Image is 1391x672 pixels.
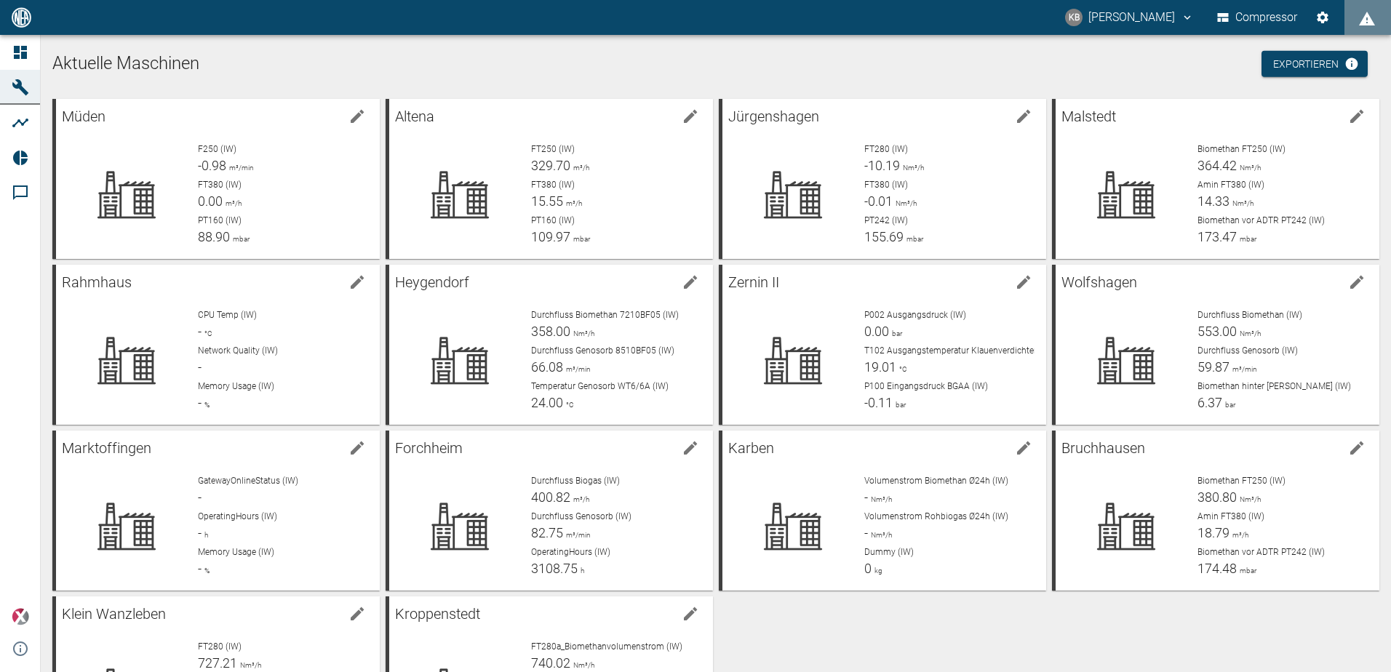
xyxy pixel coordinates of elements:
span: mbar [570,235,590,243]
span: Nm³/h [1237,329,1261,337]
span: Dummy (IW) [864,547,914,557]
button: edit machine [1009,102,1038,131]
span: Nm³/h [570,661,594,669]
span: - [864,489,868,505]
span: -0.98 [198,158,226,173]
span: - [198,561,202,576]
a: Rahmhausedit machineCPU Temp (IW)-°CNetwork Quality (IW)-Memory Usage (IW)-% [52,265,380,425]
span: - [864,525,868,540]
a: Exportieren [1262,51,1368,78]
span: - [198,489,202,505]
span: 174.48 [1197,561,1237,576]
span: FT380 (IW) [864,180,908,190]
span: FT280 (IW) [864,144,908,154]
span: FT380 (IW) [531,180,575,190]
span: Müden [62,108,105,125]
button: edit machine [1342,102,1371,131]
span: Temperatur Genosorb WT6/6A (IW) [531,381,669,391]
span: Karben [728,439,774,457]
a: Bruchhausenedit machineBiomethan FT250 (IW)380.80Nm³/hAmin FT380 (IW)18.79m³/hBiomethan vor ADTR ... [1052,431,1379,591]
button: edit machine [343,433,372,463]
span: 727.21 [198,655,237,671]
span: FT250 (IW) [531,144,575,154]
span: 0 [864,561,872,576]
span: FT280a_Biomethanvolumenstrom (IW) [531,641,682,652]
span: Nm³/h [868,531,892,539]
span: m³/min [226,164,254,172]
span: Bruchhausen [1061,439,1145,457]
button: edit machine [1342,433,1371,463]
span: 329.70 [531,158,570,173]
span: bar [1222,401,1235,409]
span: m³/min [563,365,591,373]
span: FT380 (IW) [198,180,242,190]
span: Network Quality (IW) [198,345,278,356]
span: Heygendorf [395,273,469,291]
span: Nm³/h [1237,164,1261,172]
span: FT280 (IW) [198,641,242,652]
a: Heygendorfedit machineDurchfluss Biomethan 7210BF05 (IW)358.00Nm³/hDurchfluss Genosorb 8510BF05 (... [386,265,713,425]
span: m³/h [563,199,582,207]
button: kevin.bittner@arcanum-energy.de [1063,4,1196,31]
span: °C [563,401,574,409]
span: 400.82 [531,489,570,505]
button: edit machine [1009,268,1038,297]
span: 0.00 [198,193,223,209]
span: 358.00 [531,324,570,339]
span: Wolfshagen [1061,273,1137,291]
span: P002 Ausgangsdruck (IW) [864,310,966,320]
span: 14.33 [1197,193,1229,209]
span: Durchfluss Genosorb (IW) [1197,345,1298,356]
span: PT160 (IW) [531,215,575,225]
button: edit machine [676,268,705,297]
span: mbar [1237,235,1256,243]
a: Altenaedit machineFT250 (IW)329.70m³/hFT380 (IW)15.55m³/hPT160 (IW)109.97mbar [386,99,713,259]
span: 109.97 [531,229,570,244]
span: OperatingHours (IW) [198,511,277,521]
span: Forchheim [395,439,463,457]
button: edit machine [1342,268,1371,297]
span: PT242 (IW) [864,215,908,225]
span: Durchfluss Biomethan (IW) [1197,310,1302,320]
span: Nm³/h [237,661,261,669]
span: 88.90 [198,229,230,244]
span: 364.42 [1197,158,1237,173]
a: Karbenedit machineVolumenstrom Biomethan Ø24h (IW)-Nm³/hVolumenstrom Rohbiogas Ø24h (IW)-Nm³/hDum... [719,431,1046,591]
span: Altena [395,108,434,125]
span: h [578,567,584,575]
span: F250 (IW) [198,144,236,154]
span: 3108.75 [531,561,578,576]
span: 24.00 [531,395,563,410]
span: m³/min [563,531,591,539]
span: 6.37 [1197,395,1222,410]
span: Volumenstrom Biomethan Ø24h (IW) [864,476,1008,486]
span: - [198,324,202,339]
span: Nm³/h [900,164,924,172]
span: h [202,531,208,539]
span: -10.19 [864,158,900,173]
a: Malstedtedit machineBiomethan FT250 (IW)364.42Nm³/hAmin FT380 (IW)14.33Nm³/hBiomethan vor ADTR PT... [1052,99,1379,259]
span: Durchfluss Genosorb 8510BF05 (IW) [531,345,674,356]
span: Jürgenshagen [728,108,819,125]
span: m³/h [1229,531,1248,539]
span: Nm³/h [570,329,594,337]
span: 0.00 [864,324,889,339]
span: 380.80 [1197,489,1237,505]
span: Amin FT380 (IW) [1197,180,1264,190]
span: % [202,401,210,409]
span: P100 Eingangsdruck BGAA (IW) [864,381,988,391]
span: 173.47 [1197,229,1237,244]
span: 66.08 [531,359,563,375]
span: OperatingHours (IW) [531,547,610,557]
a: Forchheimedit machineDurchfluss Biogas (IW)400.82m³/hDurchfluss Genosorb (IW)82.75m³/minOperating... [386,431,713,591]
span: CPU Temp (IW) [198,310,257,320]
span: Kroppenstedt [395,605,480,623]
div: KB [1065,9,1083,26]
span: Amin FT380 (IW) [1197,511,1264,521]
span: °C [896,365,907,373]
span: Nm³/h [868,495,892,503]
span: Nm³/h [893,199,917,207]
span: Marktoffingen [62,439,151,457]
span: Biomethan FT250 (IW) [1197,144,1286,154]
span: Zernin II [728,273,779,291]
